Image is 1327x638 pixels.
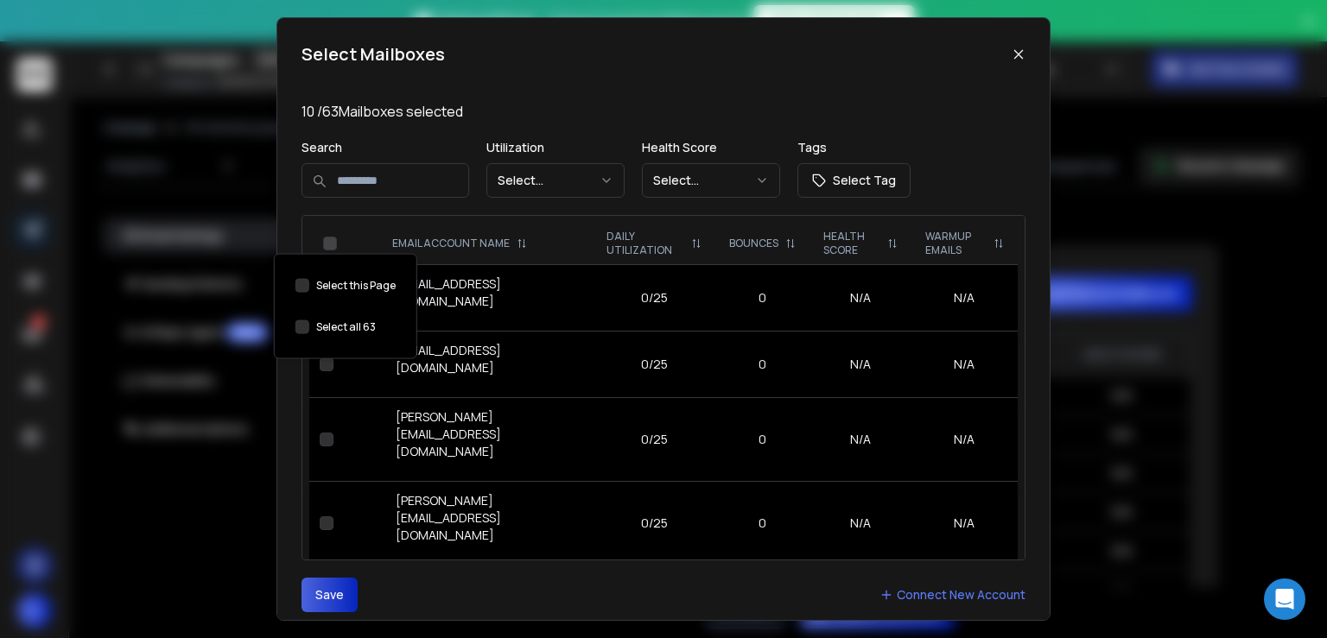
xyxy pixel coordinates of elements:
p: 10 / 63 Mailboxes selected [302,101,1025,122]
div: Open Intercom Messenger [1264,578,1305,620]
p: WARMUP EMAILS [925,230,987,257]
p: Tags [797,139,911,156]
label: Select this Page [316,279,396,293]
p: Health Score [642,139,780,156]
button: Select... [486,163,625,198]
p: DAILY UTILIZATION [606,230,684,257]
button: Select Tag [797,163,911,198]
p: Search [302,139,469,156]
button: Select... [642,163,780,198]
label: Select all 63 [316,320,376,334]
p: HEALTH SCORE [823,230,879,257]
p: Utilization [486,139,625,156]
